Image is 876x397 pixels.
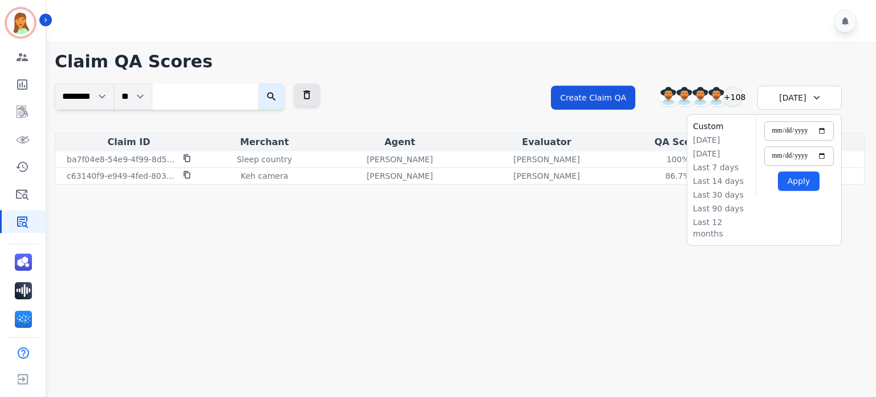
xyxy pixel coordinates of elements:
[693,175,750,187] li: Last 14 days
[693,203,750,214] li: Last 90 days
[757,86,842,110] div: [DATE]
[67,170,176,182] p: c63140f9-e949-4fed-8030-2b053080495f
[693,216,750,239] li: Last 12 months
[241,170,288,182] p: Keh camera
[693,134,750,146] li: [DATE]
[551,86,635,110] button: Create Claim QA
[205,135,324,149] div: Merchant
[328,135,471,149] div: Agent
[55,51,865,72] h1: Claim QA Scores
[7,9,34,37] img: Bordered avatar
[237,154,292,165] p: Sleep country
[67,154,176,165] p: ba7f04e8-54e9-4f99-8d5c-7d0e37559d38
[476,135,618,149] div: Evaluator
[513,154,579,165] p: [PERSON_NAME]
[693,189,750,200] li: Last 30 days
[723,87,743,106] div: +108
[693,148,750,159] li: [DATE]
[513,170,579,182] p: [PERSON_NAME]
[58,135,200,149] div: Claim ID
[693,162,750,173] li: Last 7 days
[652,154,704,165] div: 100 %
[367,154,433,165] p: [PERSON_NAME]
[367,170,433,182] p: [PERSON_NAME]
[622,135,733,149] div: QA Score
[778,171,820,191] button: Apply
[652,170,704,182] div: 86.7 %
[693,121,750,132] li: Custom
